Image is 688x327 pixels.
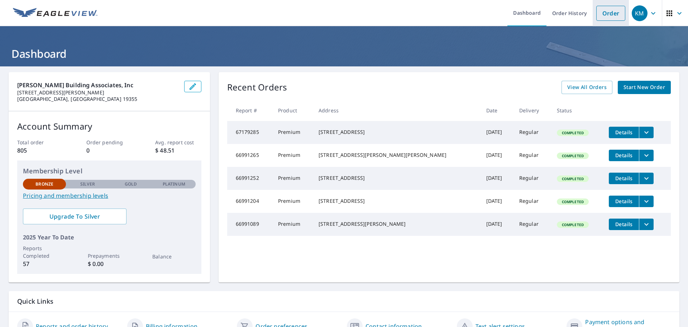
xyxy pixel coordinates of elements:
span: Completed [558,222,588,227]
a: Upgrade To Silver [23,209,126,224]
div: [STREET_ADDRESS][PERSON_NAME][PERSON_NAME] [319,151,475,159]
span: Completed [558,176,588,181]
p: Platinum [163,181,185,187]
th: Date [481,100,513,121]
button: filesDropdownBtn-67179285 [639,127,654,138]
td: [DATE] [481,190,513,213]
th: Delivery [513,100,551,121]
td: Premium [272,213,313,236]
p: Recent Orders [227,81,287,94]
button: filesDropdownBtn-66991265 [639,150,654,161]
button: filesDropdownBtn-66991204 [639,196,654,207]
p: 805 [17,146,63,155]
th: Report # [227,100,272,121]
div: KM [632,5,648,21]
span: Start New Order [623,83,665,92]
span: Details [613,221,635,228]
td: Regular [513,144,551,167]
p: Bronze [35,181,53,187]
td: Regular [513,121,551,144]
p: Reports Completed [23,244,66,260]
button: filesDropdownBtn-66991252 [639,173,654,184]
p: Avg. report cost [155,139,201,146]
p: Balance [152,253,195,260]
button: detailsBtn-67179285 [609,127,639,138]
div: [STREET_ADDRESS] [319,174,475,182]
button: detailsBtn-66991252 [609,173,639,184]
p: $ 48.51 [155,146,201,155]
button: detailsBtn-66991089 [609,219,639,230]
p: [PERSON_NAME] Building Associates, Inc [17,81,178,89]
td: Premium [272,167,313,190]
td: 66991089 [227,213,272,236]
td: Premium [272,190,313,213]
span: Details [613,152,635,159]
td: [DATE] [481,167,513,190]
p: Account Summary [17,120,201,133]
p: Quick Links [17,297,671,306]
th: Status [551,100,603,121]
span: Details [613,175,635,182]
td: 67179285 [227,121,272,144]
th: Product [272,100,313,121]
a: Pricing and membership levels [23,191,196,200]
p: 0 [86,146,132,155]
p: $ 0.00 [88,260,131,268]
p: Membership Level [23,166,196,176]
div: [STREET_ADDRESS] [319,197,475,205]
a: View All Orders [562,81,612,94]
td: Regular [513,167,551,190]
p: Total order [17,139,63,146]
td: [DATE] [481,144,513,167]
button: detailsBtn-66991265 [609,150,639,161]
button: detailsBtn-66991204 [609,196,639,207]
img: EV Logo [13,8,97,19]
a: Order [596,6,625,21]
p: Gold [125,181,137,187]
p: Order pending [86,139,132,146]
td: 66991265 [227,144,272,167]
td: [DATE] [481,121,513,144]
a: Start New Order [618,81,671,94]
span: Completed [558,130,588,135]
td: 66991252 [227,167,272,190]
td: 66991204 [227,190,272,213]
span: View All Orders [567,83,607,92]
button: filesDropdownBtn-66991089 [639,219,654,230]
td: Premium [272,144,313,167]
th: Address [313,100,481,121]
h1: Dashboard [9,46,679,61]
td: Regular [513,213,551,236]
span: Completed [558,153,588,158]
td: Regular [513,190,551,213]
div: [STREET_ADDRESS][PERSON_NAME] [319,220,475,228]
span: Details [613,129,635,136]
div: [STREET_ADDRESS] [319,129,475,136]
p: Prepayments [88,252,131,260]
p: [GEOGRAPHIC_DATA], [GEOGRAPHIC_DATA] 19355 [17,96,178,102]
span: Details [613,198,635,205]
span: Upgrade To Silver [29,212,121,220]
td: [DATE] [481,213,513,236]
td: Premium [272,121,313,144]
p: 57 [23,260,66,268]
p: Silver [80,181,95,187]
p: [STREET_ADDRESS][PERSON_NAME] [17,89,178,96]
p: 2025 Year To Date [23,233,196,242]
span: Completed [558,199,588,204]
